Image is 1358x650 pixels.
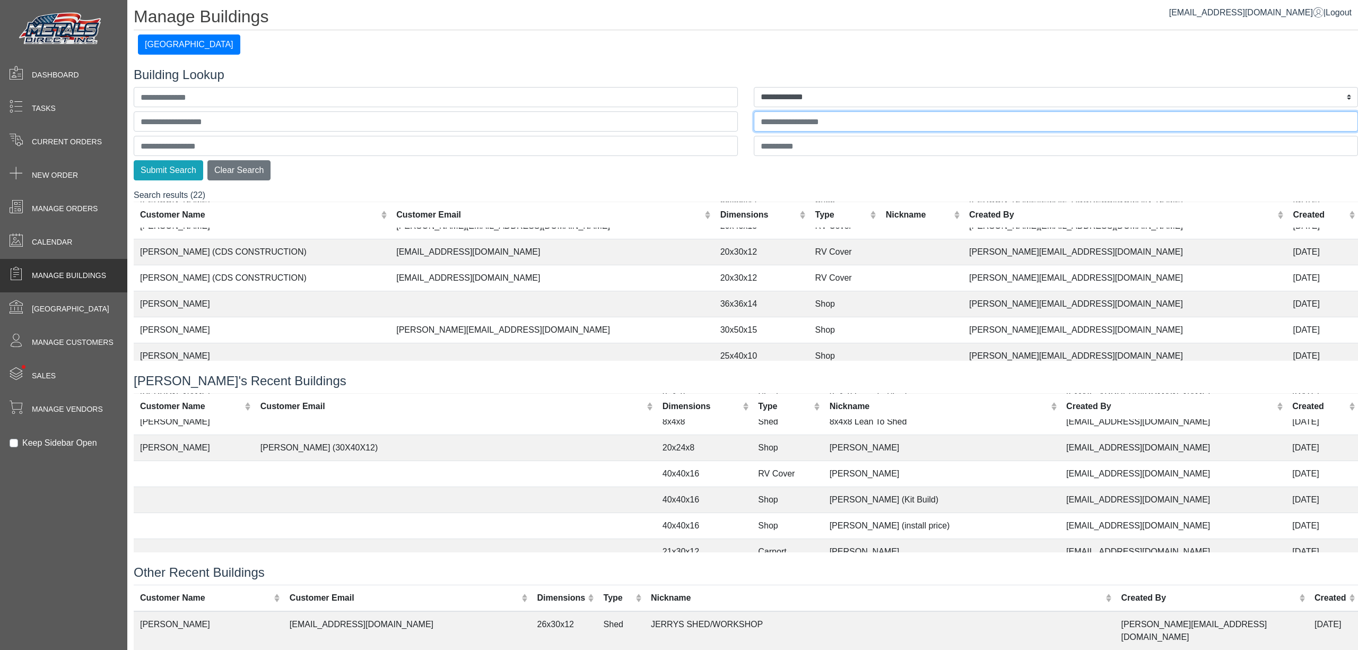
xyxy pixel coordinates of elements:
td: [DATE] [1287,291,1358,317]
td: [EMAIL_ADDRESS][DOMAIN_NAME] [1060,435,1286,461]
td: 20x30x12 [714,239,809,265]
div: Customer Name [140,400,242,412]
span: Current Orders [32,136,102,148]
td: [PERSON_NAME] (install price) [823,513,1060,539]
div: Customer Name [140,209,378,221]
label: Keep Sidebar Open [22,437,97,449]
div: Created [1315,592,1346,604]
td: Shop [809,317,880,343]
td: [PERSON_NAME] [134,291,390,317]
td: 30x50x15 [714,317,809,343]
span: New Order [32,170,78,181]
td: 40x40x16 [656,487,752,513]
span: Dashboard [32,70,79,81]
div: Customer Email [290,592,519,604]
div: Type [758,400,811,412]
td: [PERSON_NAME] [134,409,254,435]
div: Customer Email [396,209,702,221]
span: Logout [1326,8,1352,17]
td: [DATE] [1287,317,1358,343]
td: [PERSON_NAME][EMAIL_ADDRESS][DOMAIN_NAME] [963,343,1286,369]
h4: [PERSON_NAME]'s Recent Buildings [134,374,1358,389]
span: Manage Buildings [32,270,106,281]
td: RV Cover [809,265,880,291]
td: 36x36x14 [714,291,809,317]
span: Tasks [32,103,56,114]
td: [PERSON_NAME] [823,539,1060,565]
td: 8x4x8 Lean To Shed [823,409,1060,435]
h4: Other Recent Buildings [134,565,1358,580]
span: Sales [32,370,56,382]
td: 25x40x10 [714,343,809,369]
td: [EMAIL_ADDRESS][DOMAIN_NAME] [390,239,713,265]
span: [GEOGRAPHIC_DATA] [32,304,109,315]
td: [DATE] [1287,265,1358,291]
div: Customer Email [260,400,645,412]
a: [EMAIL_ADDRESS][DOMAIN_NAME] [1169,8,1324,17]
td: [DATE] [1286,487,1358,513]
td: [DATE] [1287,239,1358,265]
td: Shop [809,343,880,369]
div: | [1169,6,1352,19]
td: [DATE] [1286,409,1358,435]
span: Manage Customers [32,337,114,348]
td: [PERSON_NAME][EMAIL_ADDRESS][DOMAIN_NAME] [963,291,1286,317]
td: [PERSON_NAME][EMAIL_ADDRESS][DOMAIN_NAME] [963,265,1286,291]
div: Created [1292,400,1346,412]
td: [EMAIL_ADDRESS][DOMAIN_NAME] [390,265,713,291]
td: Carport [752,539,823,565]
div: Created By [1121,592,1296,604]
div: Customer Name [140,592,271,604]
div: Search results (22) [134,189,1358,361]
td: [PERSON_NAME][EMAIL_ADDRESS][DOMAIN_NAME] [963,239,1286,265]
div: Dimensions [720,209,797,221]
td: 40x40x16 [656,513,752,539]
span: Manage Orders [32,203,98,214]
div: Created By [969,209,1275,221]
td: 8x4x8 [656,409,752,435]
button: Submit Search [134,160,203,180]
td: [EMAIL_ADDRESS][DOMAIN_NAME] [1060,539,1286,565]
td: Shop [752,513,823,539]
div: Created By [1066,400,1274,412]
td: 20x30x12 [714,265,809,291]
td: Shop [752,487,823,513]
td: RV Cover [809,239,880,265]
td: [PERSON_NAME][EMAIL_ADDRESS][DOMAIN_NAME] [390,317,713,343]
a: [GEOGRAPHIC_DATA] [138,40,240,49]
td: [EMAIL_ADDRESS][DOMAIN_NAME] [1060,409,1286,435]
div: Dimensions [663,400,740,412]
div: Nickname [830,400,1048,412]
td: Shop [809,291,880,317]
td: [PERSON_NAME][EMAIL_ADDRESS][DOMAIN_NAME] [963,317,1286,343]
div: Type [604,592,633,604]
td: [PERSON_NAME] [823,435,1060,461]
td: 21x30x12 [656,539,752,565]
td: [EMAIL_ADDRESS][DOMAIN_NAME] [1060,513,1286,539]
td: [DATE] [1287,343,1358,369]
td: [DATE] [1286,435,1358,461]
div: Nickname [886,209,951,221]
td: Shop [752,435,823,461]
td: [PERSON_NAME] [823,461,1060,487]
td: [PERSON_NAME] (30X40X12) [254,435,656,461]
h4: Building Lookup [134,67,1358,83]
div: Nickname [651,592,1103,604]
td: [DATE] [1286,513,1358,539]
span: • [10,350,37,384]
td: [PERSON_NAME] [134,317,390,343]
td: [PERSON_NAME] [134,343,390,369]
td: RV Cover [752,461,823,487]
div: Dimensions [537,592,586,604]
div: Type [815,209,868,221]
span: Manage Vendors [32,404,103,415]
td: [DATE] [1286,539,1358,565]
td: Shed [752,409,823,435]
td: [DATE] [1286,461,1358,487]
span: Calendar [32,237,72,248]
div: Created [1293,209,1346,221]
img: Metals Direct Inc Logo [16,10,106,49]
td: [PERSON_NAME] (CDS CONSTRUCTION) [134,265,390,291]
td: 40x40x16 [656,461,752,487]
